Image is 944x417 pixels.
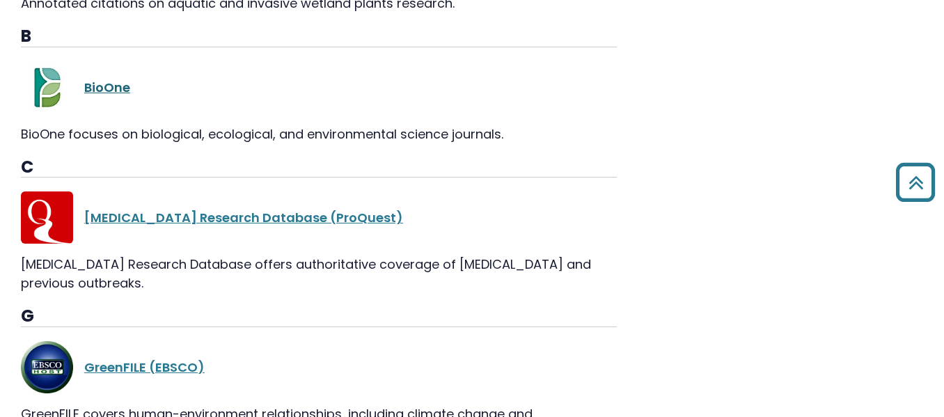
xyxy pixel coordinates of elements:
[84,209,403,226] a: [MEDICAL_DATA] Research Database (ProQuest)
[21,26,617,47] h3: B
[21,125,617,143] div: BioOne focuses on biological, ecological, and environmental science journals.
[21,157,617,178] h3: C
[84,79,130,96] a: BioOne
[890,169,941,195] a: Back to Top
[84,359,205,376] a: GreenFILE (EBSCO)
[21,306,617,327] h3: G
[21,255,617,292] div: [MEDICAL_DATA] Research Database offers authoritative coverage of [MEDICAL_DATA] and previous out...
